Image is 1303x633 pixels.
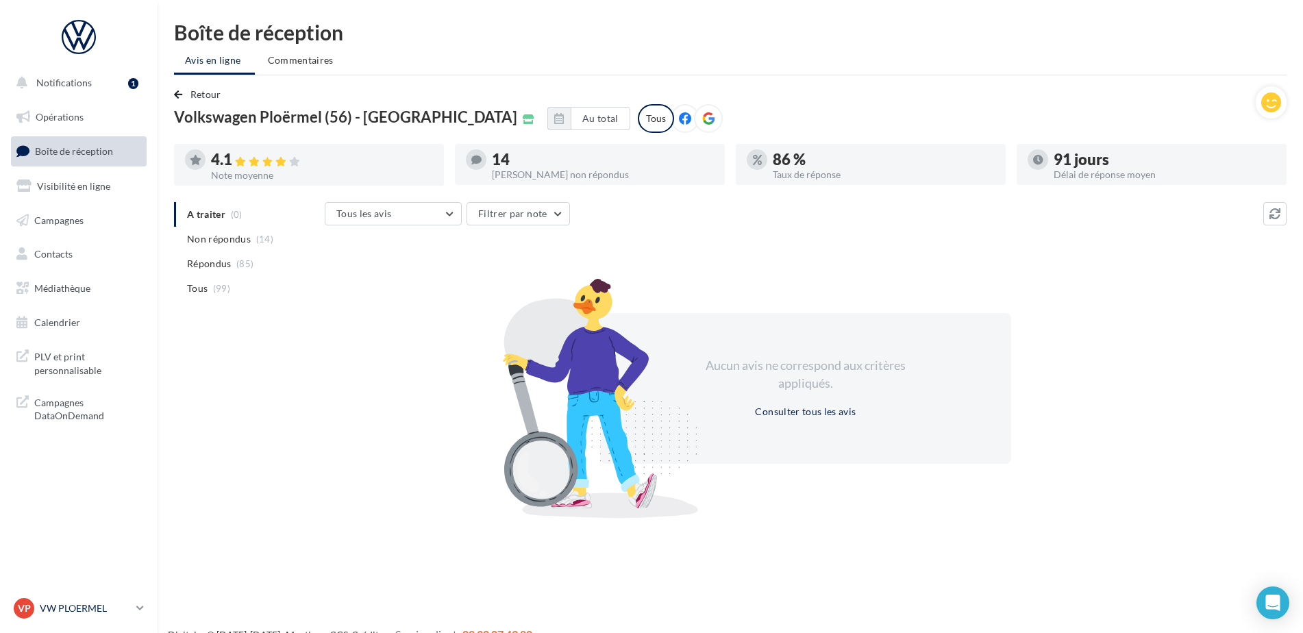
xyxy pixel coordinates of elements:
span: Non répondus [187,232,251,246]
span: Retour [190,88,221,100]
button: Au total [547,107,630,130]
a: Contacts [8,240,149,269]
a: Campagnes DataOnDemand [8,388,149,428]
button: Au total [571,107,630,130]
a: Campagnes [8,206,149,235]
button: Tous les avis [325,202,462,225]
span: (85) [236,258,253,269]
span: VP [18,601,31,615]
a: PLV et print personnalisable [8,342,149,382]
div: Aucun avis ne correspond aux critères appliqués. [688,357,923,392]
div: Taux de réponse [773,170,995,179]
span: Visibilité en ligne [37,180,110,192]
div: Note moyenne [211,171,433,180]
a: VP VW PLOERMEL [11,595,147,621]
div: 14 [492,152,714,167]
div: 4.1 [211,152,433,168]
span: Volkswagen Ploërmel (56) - [GEOGRAPHIC_DATA] [174,110,517,125]
div: 1 [128,78,138,89]
div: 91 jours [1054,152,1276,167]
div: Open Intercom Messenger [1256,586,1289,619]
span: Campagnes [34,214,84,225]
span: Opérations [36,111,84,123]
a: Visibilité en ligne [8,172,149,201]
span: PLV et print personnalisable [34,347,141,377]
span: Calendrier [34,316,80,328]
span: (14) [256,234,273,245]
a: Calendrier [8,308,149,337]
button: Filtrer par note [467,202,570,225]
span: Commentaires [268,54,334,66]
span: Tous les avis [336,208,392,219]
span: Boîte de réception [35,145,113,157]
span: Contacts [34,248,73,260]
span: Campagnes DataOnDemand [34,393,141,423]
span: Tous [187,282,208,295]
span: Répondus [187,257,232,271]
p: VW PLOERMEL [40,601,131,615]
div: 86 % [773,152,995,167]
span: Notifications [36,77,92,88]
a: Médiathèque [8,274,149,303]
span: (99) [213,283,230,294]
span: Médiathèque [34,282,90,294]
a: Opérations [8,103,149,132]
div: Tous [638,104,674,133]
a: Boîte de réception [8,136,149,166]
div: [PERSON_NAME] non répondus [492,170,714,179]
div: Délai de réponse moyen [1054,170,1276,179]
button: Consulter tous les avis [749,404,861,420]
button: Retour [174,86,227,103]
button: Notifications 1 [8,69,144,97]
div: Boîte de réception [174,22,1287,42]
